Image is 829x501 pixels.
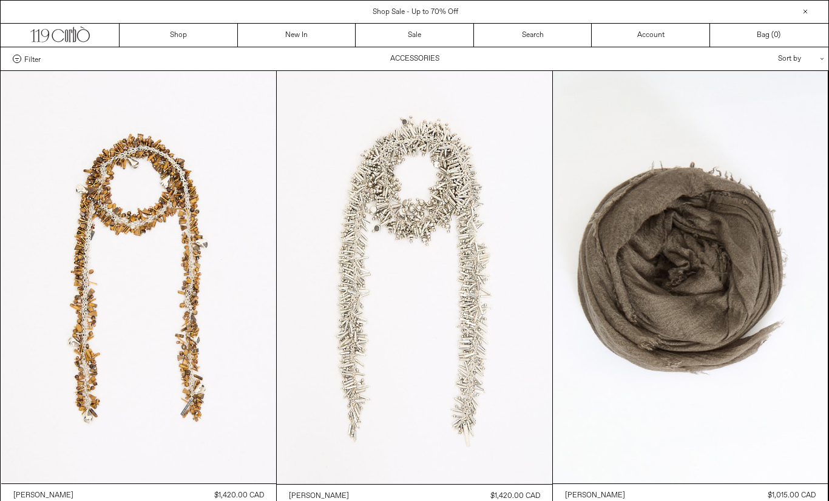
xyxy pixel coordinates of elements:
span: 0 [774,30,778,40]
a: Sale [356,24,474,47]
a: [PERSON_NAME] [565,490,625,501]
div: [PERSON_NAME] [13,491,73,501]
div: [PERSON_NAME] [565,491,625,501]
div: $1,015.00 CAD [768,490,816,501]
img: Rick Owens Concordians Scarf in bosco [553,71,828,483]
a: [PERSON_NAME] [13,490,105,501]
a: Account [592,24,710,47]
a: Shop [120,24,238,47]
div: $1,420.00 CAD [214,490,264,501]
div: Sort by [707,47,816,70]
a: Search [474,24,592,47]
a: Shop Sale - Up to 70% Off [373,7,458,17]
span: ) [774,30,780,41]
img: Dries Van Noten Embroidered Scarf Neckline in silver [277,71,552,484]
a: Bag () [710,24,828,47]
span: Filter [24,55,41,63]
a: New In [238,24,356,47]
img: Dries Van Noten Embroidered Scarf Neckline in tiger eye [1,71,277,483]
